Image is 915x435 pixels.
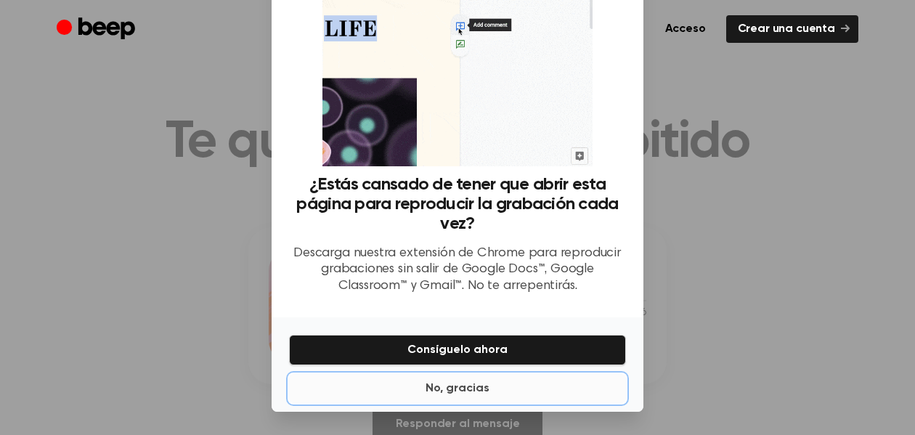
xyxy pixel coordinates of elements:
[57,15,139,44] a: Bip
[293,247,622,293] font: Descarga nuestra extensión de Chrome para reproducir grabaciones sin salir de Google Docs™, Googl...
[726,15,858,43] a: Crear una cuenta
[289,374,626,403] button: No, gracias
[738,23,835,35] font: Crear una cuenta
[665,23,706,35] font: Acceso
[296,176,618,232] font: ¿Estás cansado de tener que abrir esta página para reproducir la grabación cada vez?
[426,383,489,394] font: No, gracias
[289,335,626,365] button: Consíguelo ahora
[407,344,508,356] font: Consíguelo ahora
[654,15,717,43] a: Acceso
